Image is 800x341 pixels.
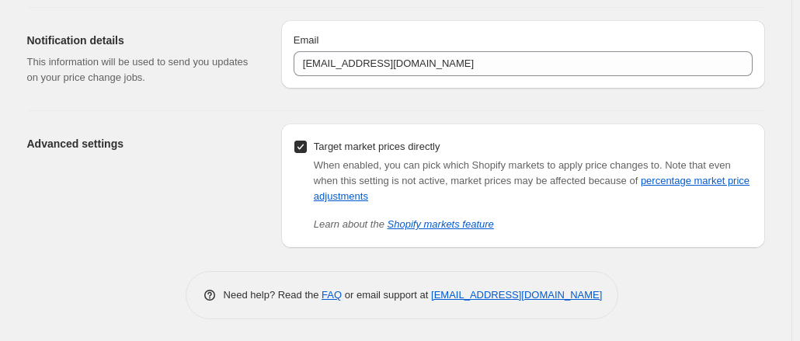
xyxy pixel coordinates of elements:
i: Learn about the [314,218,494,230]
h2: Notification details [27,33,256,48]
span: Target market prices directly [314,141,440,152]
span: or email support at [342,289,431,301]
a: [EMAIL_ADDRESS][DOMAIN_NAME] [431,289,602,301]
span: Need help? Read the [224,289,322,301]
span: Note that even when this setting is not active, market prices may be affected because of [314,159,750,202]
span: When enabled, you can pick which Shopify markets to apply price changes to. [314,159,663,171]
h2: Advanced settings [27,136,256,151]
a: FAQ [322,289,342,301]
p: This information will be used to send you updates on your price change jobs. [27,54,256,85]
span: Email [294,34,319,46]
a: Shopify markets feature [388,218,494,230]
